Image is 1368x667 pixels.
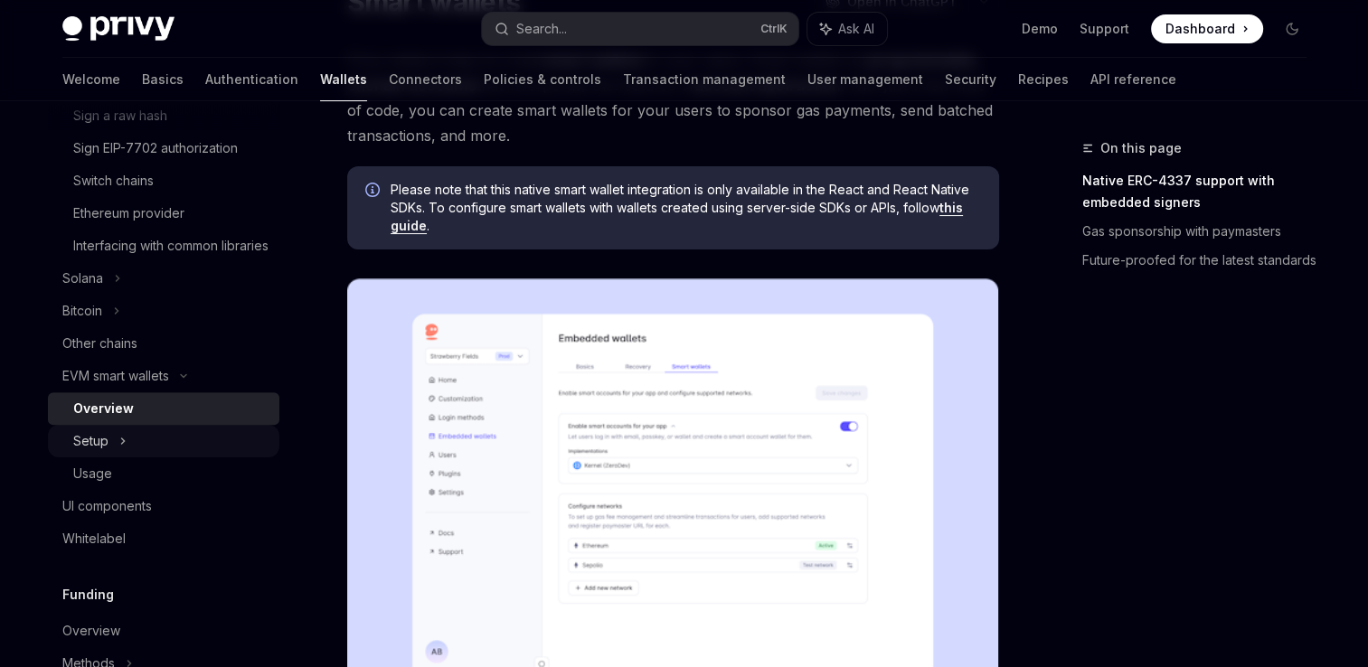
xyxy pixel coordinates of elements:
[62,16,175,42] img: dark logo
[320,58,367,101] a: Wallets
[73,170,154,192] div: Switch chains
[760,22,788,36] span: Ctrl K
[48,457,279,490] a: Usage
[62,584,114,606] h5: Funding
[1151,14,1263,43] a: Dashboard
[62,365,169,387] div: EVM smart wallets
[48,522,279,555] a: Whitelabel
[1082,166,1321,217] a: Native ERC-4337 support with embedded signers
[62,58,120,101] a: Welcome
[1278,14,1307,43] button: Toggle dark mode
[482,13,798,45] button: Search...CtrlK
[945,58,996,101] a: Security
[365,183,383,201] svg: Info
[48,164,279,197] a: Switch chains
[623,58,786,101] a: Transaction management
[62,495,152,517] div: UI components
[1022,20,1058,38] a: Demo
[389,58,462,101] a: Connectors
[62,528,126,550] div: Whitelabel
[62,333,137,354] div: Other chains
[205,58,298,101] a: Authentication
[1080,20,1129,38] a: Support
[1082,246,1321,275] a: Future-proofed for the latest standards
[48,197,279,230] a: Ethereum provider
[48,132,279,164] a: Sign EIP-7702 authorization
[1082,217,1321,246] a: Gas sponsorship with paymasters
[62,268,103,289] div: Solana
[1165,20,1235,38] span: Dashboard
[73,463,112,484] div: Usage
[516,18,567,40] div: Search...
[73,430,108,452] div: Setup
[1100,137,1182,159] span: On this page
[62,620,120,642] div: Overview
[391,181,981,235] span: Please note that this native smart wallet integration is only available in the React and React Na...
[62,300,102,322] div: Bitcoin
[73,137,238,159] div: Sign EIP-7702 authorization
[142,58,184,101] a: Basics
[73,398,134,419] div: Overview
[48,327,279,360] a: Other chains
[484,58,601,101] a: Policies & controls
[1090,58,1176,101] a: API reference
[48,230,279,262] a: Interfacing with common libraries
[48,392,279,425] a: Overview
[838,20,874,38] span: Ask AI
[48,490,279,522] a: UI components
[48,615,279,647] a: Overview
[1018,58,1069,101] a: Recipes
[73,235,269,257] div: Interfacing with common libraries
[73,202,184,224] div: Ethereum provider
[807,13,887,45] button: Ask AI
[807,58,923,101] a: User management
